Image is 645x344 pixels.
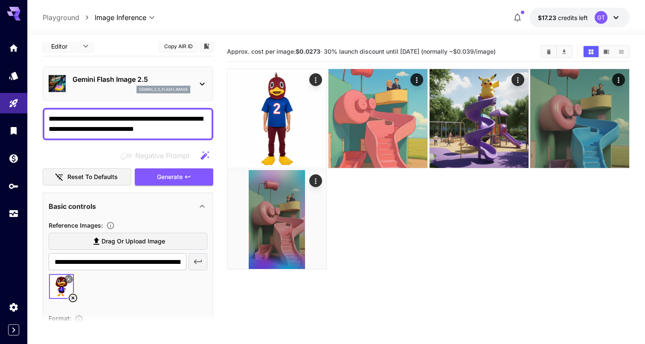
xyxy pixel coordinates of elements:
div: Wallet [9,153,19,164]
p: Basic controls [49,201,96,211]
div: GT [595,11,607,24]
div: $17.22686 [538,13,588,22]
img: 2Q== [328,69,427,168]
span: Negative prompts are not compatible with the selected model. [118,150,196,161]
div: Actions [309,73,322,86]
div: Clear ImagesDownload All [540,45,572,58]
div: Models [9,70,19,81]
button: Download All [557,46,572,57]
button: Reset to defaults [43,168,131,186]
span: Negative Prompt [135,150,189,161]
div: Settings [9,302,19,312]
button: Show images in list view [614,46,629,57]
img: Z [430,69,529,168]
div: Playground [9,98,19,109]
span: Image Inference [95,12,146,23]
span: Reference Images : [49,222,103,229]
button: Upload a reference image to guide the result. This is needed for Image-to-Image or Inpainting. Su... [103,221,118,230]
p: gemini_2_5_flash_image [139,87,188,93]
div: Actions [612,73,625,86]
button: Show images in video view [599,46,614,57]
img: 9k= [227,170,326,269]
div: Home [9,43,19,53]
span: Editor [51,42,78,51]
div: API Keys [9,181,19,191]
label: Drag or upload image [49,233,207,250]
div: Usage [9,208,19,219]
div: Show images in grid viewShow images in video viewShow images in list view [583,45,630,58]
button: Generate [135,168,213,186]
span: credits left [558,14,588,21]
p: Gemini Flash Image 2.5 [73,74,190,84]
b: $0.0273 [296,48,320,55]
div: Actions [511,73,524,86]
button: Show images in grid view [584,46,599,57]
nav: breadcrumb [43,12,95,23]
span: $17.23 [538,14,558,21]
span: Generate [157,172,183,182]
div: Actions [309,174,322,187]
button: Add to library [203,41,210,51]
img: Z [530,69,629,168]
button: Expand sidebar [8,324,19,335]
div: Gemini Flash Image 2.5gemini_2_5_flash_image [49,71,207,97]
div: Basic controls [49,196,207,217]
img: Z [227,69,326,168]
div: Library [9,125,19,136]
button: Copy AIR ID [159,40,198,52]
span: Drag or upload image [102,236,165,247]
button: Clear Images [541,46,556,57]
span: Approx. cost per image: · 30% launch discount until [DATE] (normally ~$0.039/image) [227,48,496,55]
div: Actions [410,73,423,86]
button: $17.22686GT [529,8,630,27]
a: Playground [43,12,79,23]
